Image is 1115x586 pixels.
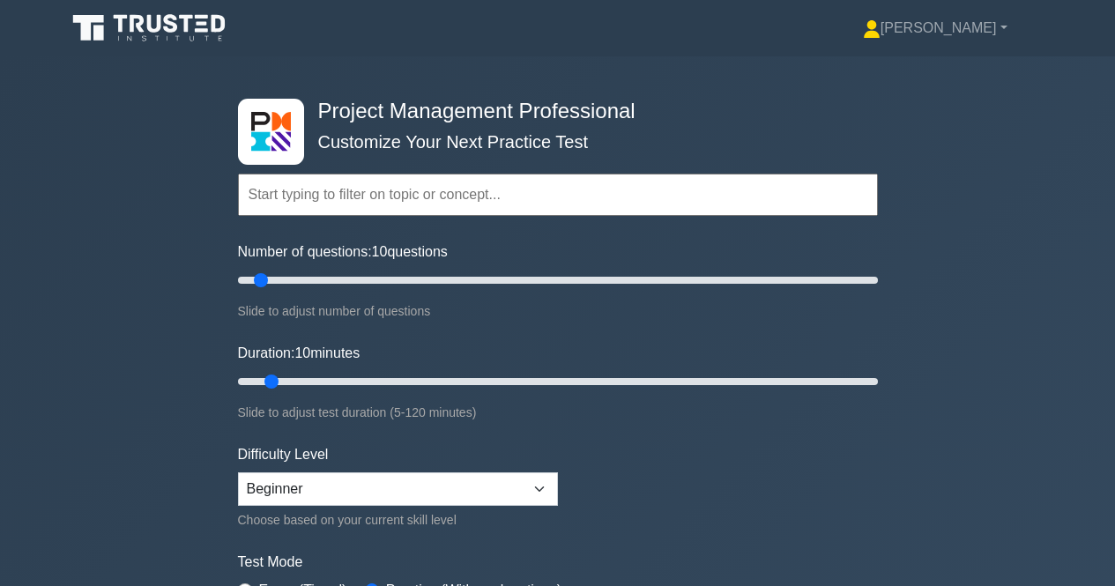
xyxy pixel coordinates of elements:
[238,509,558,530] div: Choose based on your current skill level
[238,552,878,573] label: Test Mode
[238,174,878,216] input: Start typing to filter on topic or concept...
[238,241,448,263] label: Number of questions: questions
[821,11,1050,46] a: [PERSON_NAME]
[238,300,878,322] div: Slide to adjust number of questions
[238,343,361,364] label: Duration: minutes
[294,345,310,360] span: 10
[238,402,878,423] div: Slide to adjust test duration (5-120 minutes)
[238,444,329,465] label: Difficulty Level
[372,244,388,259] span: 10
[311,99,792,124] h4: Project Management Professional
